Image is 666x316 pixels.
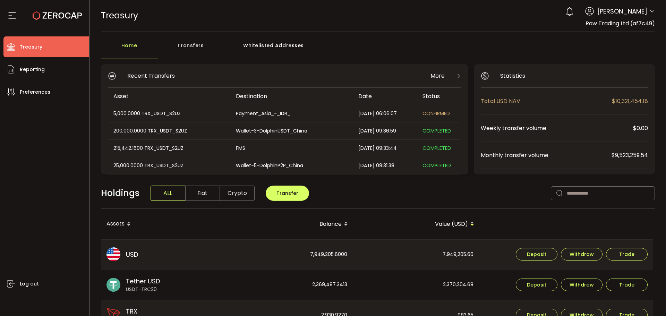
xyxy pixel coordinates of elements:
[586,19,655,27] span: Raw Trading Ltd (af7c49)
[20,42,42,52] span: Treasury
[633,124,648,133] span: $0.00
[230,92,353,100] div: Destination
[101,187,139,200] span: Holdings
[353,92,417,100] div: Date
[422,145,451,152] span: COMPLETED
[570,282,594,287] span: Withdraw
[20,87,50,97] span: Preferences
[230,162,352,170] div: Wallet-5-DolphinP2P_China
[481,124,633,133] span: Weekly transfer volume
[126,276,160,286] span: Tether USD
[101,218,227,230] div: Assets
[101,39,158,59] div: Home
[230,127,352,135] div: Wallet-3-DolphinUSDT_China
[126,286,160,293] span: USDT-TRC20
[422,162,451,169] span: COMPLETED
[108,127,230,135] div: 200,000.0000 TRX_USDT_S2UZ
[230,110,352,118] div: Payment_Asia_-_IDR_
[561,248,603,261] button: Withdraw
[422,127,451,134] span: COMPLETED
[276,190,298,197] span: Transfer
[353,218,480,230] div: Value (USD)
[597,7,647,16] span: [PERSON_NAME]
[20,65,45,75] span: Reporting
[353,270,479,300] div: 2,370,204.68
[230,144,352,152] div: FMS
[353,240,479,270] div: 7,949,205.60
[266,186,309,201] button: Transfer
[108,162,230,170] div: 25,000.0000 TRX_USDT_S2UZ
[185,186,220,201] span: Fiat
[106,278,120,292] img: usdt_portfolio.svg
[108,92,230,100] div: Asset
[227,240,353,270] div: 7,949,205.6000
[561,279,603,291] button: Withdraw
[126,307,137,316] span: TRX
[500,71,525,80] span: Statistics
[101,9,138,22] span: Treasury
[108,110,230,118] div: 5,000.0000 TRX_USDT_S2UZ
[481,151,612,160] span: Monthly transfer volume
[612,151,648,160] span: $9,523,259.54
[151,186,185,201] span: ALL
[422,110,450,117] span: CONFIRMED
[158,39,224,59] div: Transfers
[227,270,353,300] div: 2,369,497.3413
[220,186,255,201] span: Crypto
[612,97,648,105] span: $10,321,454.18
[516,248,557,261] button: Deposit
[353,110,417,118] div: [DATE] 06:06:07
[126,250,138,259] span: USD
[430,71,445,80] span: More
[353,144,417,152] div: [DATE] 09:33:44
[570,252,594,257] span: Withdraw
[353,127,417,135] div: [DATE] 09:36:59
[353,162,417,170] div: [DATE] 09:31:38
[224,39,324,59] div: Whitelisted Addresses
[527,282,546,287] span: Deposit
[516,279,557,291] button: Deposit
[20,279,39,289] span: Log out
[527,252,546,257] span: Deposit
[481,97,612,105] span: Total USD NAV
[106,247,120,261] img: usd_portfolio.svg
[417,92,460,100] div: Status
[585,241,666,316] iframe: Chat Widget
[108,144,230,152] div: 215,442.1600 TRX_USDT_S2UZ
[227,218,353,230] div: Balance
[127,71,175,80] span: Recent Transfers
